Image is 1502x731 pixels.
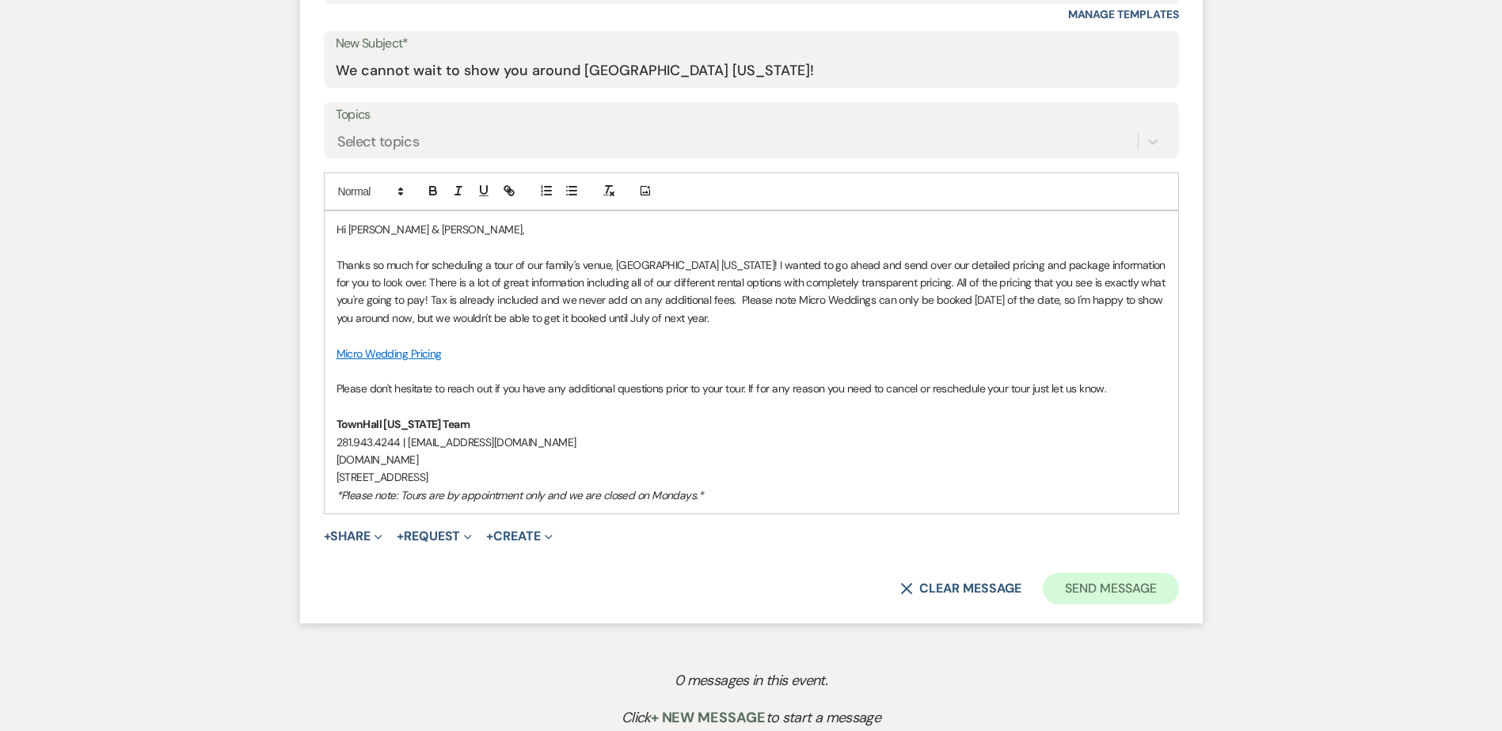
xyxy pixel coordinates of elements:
button: Send Message [1043,573,1178,604]
button: Create [486,530,552,543]
strong: TownHall [US_STATE] Team [337,417,470,431]
span: + New Message [651,708,766,727]
p: [DOMAIN_NAME] [337,451,1166,468]
span: + [397,530,404,543]
label: Topics [336,104,1167,127]
button: Clear message [900,582,1021,595]
p: [STREET_ADDRESS] [337,468,1166,486]
a: Micro Wedding Pricing [337,347,442,361]
label: New Subject* [336,32,1167,55]
p: Thanks so much for scheduling a tour of our family's venue, [GEOGRAPHIC_DATA] [US_STATE]! I wante... [337,256,1166,328]
span: + [324,530,331,543]
p: Please don't hesitate to reach out if you have any additional questions prior to your tour. If fo... [337,380,1166,397]
button: Request [397,530,472,543]
em: *Please note: Tours are by appointment only and we are closed on Mondays.* [337,488,704,502]
button: Share [324,530,383,543]
span: + [486,530,493,543]
div: Select topics [337,131,420,152]
p: 0 messages in this event. [336,669,1166,692]
a: Manage Templates [1068,7,1179,21]
p: Click to start a message [336,706,1166,729]
p: Hi [PERSON_NAME] & [PERSON_NAME], [337,221,1166,238]
p: 281.943.4244 | [EMAIL_ADDRESS][DOMAIN_NAME] [337,434,1166,451]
